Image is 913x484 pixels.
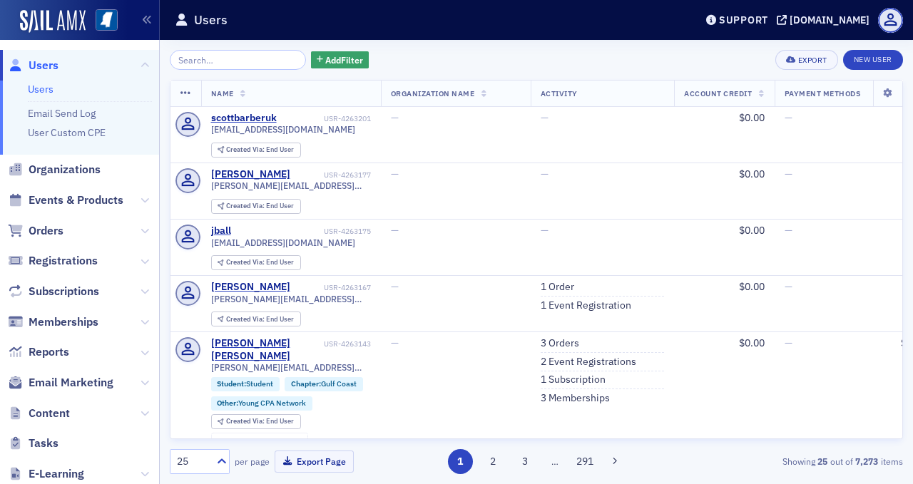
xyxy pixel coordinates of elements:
span: Email Marketing [29,375,113,391]
span: $0.00 [739,224,765,237]
span: Orders [29,223,63,239]
span: E-Learning [29,466,84,482]
span: — [391,280,399,293]
button: 1 [448,449,473,474]
span: [PERSON_NAME][EMAIL_ADDRESS][DOMAIN_NAME] [211,294,371,304]
div: End User [226,316,294,324]
div: Created Via: End User [211,414,301,429]
span: … [545,455,565,468]
div: Created Via: End User [211,199,301,214]
div: Created Via: End User [211,311,301,326]
a: 1 Order [541,281,574,294]
a: [PERSON_NAME] [PERSON_NAME] [211,337,322,362]
a: View Homepage [86,9,118,34]
a: Reports [8,344,69,360]
a: Tasks [8,436,58,451]
span: Organization Name [391,88,475,98]
span: Tasks [29,436,58,451]
a: 3 Orders [541,337,579,350]
span: Organizations [29,162,101,177]
a: 2 Event Registrations [541,356,636,369]
img: SailAMX [96,9,118,31]
div: USR-4263177 [292,170,371,180]
span: Created Via : [226,201,266,210]
span: Users [29,58,58,73]
a: Registrations [8,253,98,269]
a: Content [8,406,70,421]
input: Search… [170,50,306,70]
span: — [541,111,549,124]
a: scottbarberuk [211,112,277,125]
span: Created Via : [226,416,266,426]
span: $0.00 [739,280,765,293]
button: AddFilter [311,51,369,69]
button: 291 [573,449,598,474]
span: — [391,336,399,349]
a: Chapter:Gulf Coast [291,379,357,388]
div: USR-4263201 [279,114,371,123]
span: Reports [29,344,69,360]
span: Name [211,88,234,98]
a: 1 Event Registration [541,299,631,312]
span: Activity [541,88,578,98]
span: Payment Methods [785,88,861,98]
span: [PERSON_NAME][EMAIL_ADDRESS][DOMAIN_NAME] [211,180,371,191]
a: Memberships [8,314,98,330]
div: [PERSON_NAME] [211,281,290,294]
div: End User [226,259,294,267]
a: Email Marketing [8,375,113,391]
span: Profile [878,8,903,33]
span: $0.00 [739,336,765,349]
span: $0.00 [739,168,765,180]
a: jball [211,225,231,237]
a: User Custom CPE [28,126,106,139]
div: Support [719,14,768,26]
div: End User [226,418,294,426]
div: [DOMAIN_NAME] [790,14,869,26]
a: Users [28,83,53,96]
strong: 25 [815,455,830,468]
div: Showing out of items [668,455,903,468]
span: — [541,224,549,237]
span: Add Filter [325,53,363,66]
div: Student: [211,377,280,391]
div: Export [798,56,827,64]
span: [EMAIL_ADDRESS][DOMAIN_NAME] [211,237,355,248]
span: Student : [217,379,246,388]
span: $0.00 [739,111,765,124]
div: USR-4263143 [324,339,371,349]
div: USR-4263167 [292,283,371,292]
a: SailAMX [20,10,86,33]
a: E-Learning [8,466,84,482]
div: Created Via: End User [211,255,301,270]
span: Created Via : [226,314,266,324]
div: Chapter: [285,377,363,391]
div: End User [226,202,294,210]
a: Student:Student [217,379,273,388]
a: Email Send Log [28,107,96,120]
a: Organizations [8,162,101,177]
span: Registrations [29,253,98,269]
a: Users [8,58,58,73]
a: 3 Memberships [541,392,610,405]
span: — [391,224,399,237]
button: 3 [513,449,538,474]
a: Other:Young CPA Network [217,398,306,408]
span: [PERSON_NAME][EMAIL_ADDRESS][PERSON_NAME][DOMAIN_NAME] [211,362,371,373]
span: [EMAIL_ADDRESS][DOMAIN_NAME] [211,124,355,135]
div: Created Via: End User [211,143,301,158]
label: per page [235,455,270,468]
span: Other : [217,398,238,408]
span: — [785,280,792,293]
span: Chapter : [291,379,321,388]
span: — [785,168,792,180]
div: Other: [211,396,313,411]
span: Subscriptions [29,284,99,299]
span: — [541,168,549,180]
span: Account Credit [684,88,752,98]
a: [PERSON_NAME] [211,168,290,181]
button: Export Page [275,450,354,473]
